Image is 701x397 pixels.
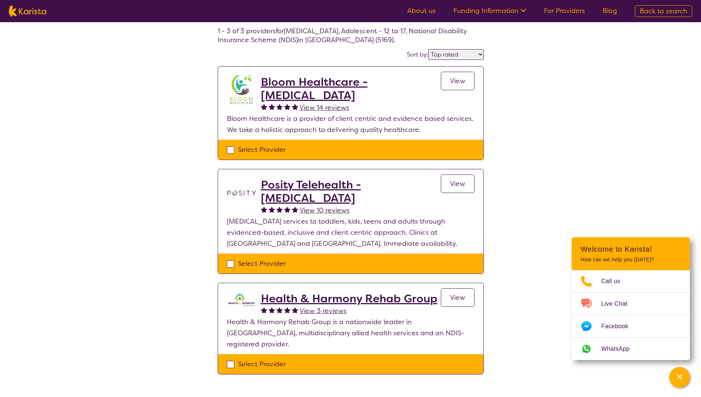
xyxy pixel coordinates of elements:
a: Web link opens in a new tab. [572,338,690,360]
img: kyxjko9qh2ft7c3q1pd9.jpg [227,75,256,105]
a: View 3 reviews [300,305,347,316]
span: Live Chat [601,298,636,309]
img: t1bslo80pcylnzwjhndq.png [227,178,256,208]
span: View 14 reviews [300,103,349,112]
img: fullstar [261,307,267,313]
a: For Providers [544,6,585,15]
a: View 14 reviews [300,102,349,113]
img: fullstar [284,307,290,313]
img: fullstar [292,104,298,110]
img: fullstar [261,206,267,213]
span: WhatsApp [601,343,639,354]
h2: Welcome to Karista! [581,245,681,254]
a: View [441,72,474,90]
a: About us [407,6,436,15]
a: View 10 reviews [300,205,350,216]
img: fullstar [261,104,267,110]
a: Funding Information [453,6,526,15]
span: View [450,179,465,188]
a: Health & Harmony Rehab Group [261,292,438,305]
a: Bloom Healthcare - [MEDICAL_DATA] [261,75,441,102]
span: View 10 reviews [300,206,350,215]
img: fullstar [292,307,298,313]
a: View [441,174,474,193]
span: Call us [601,276,629,287]
label: Sort by: [407,51,428,58]
ul: Choose channel [572,270,690,360]
a: Blog [603,6,617,15]
img: fullstar [276,104,283,110]
img: fullstar [269,307,275,313]
img: fullstar [276,307,283,313]
span: View [450,77,465,85]
a: Back to search [635,5,692,17]
img: fullstar [292,206,298,213]
p: [MEDICAL_DATA] services to toddlers, kids, teens and adults through evidenced-based, inclusive an... [227,216,474,249]
span: Facebook [601,321,637,332]
button: Channel Menu [669,367,690,388]
img: fullstar [269,206,275,213]
span: Back to search [640,7,687,16]
img: fullstar [284,104,290,110]
p: Health & Harmony Rehab Group is a nationwide leader in [GEOGRAPHIC_DATA], multidisciplinary allie... [227,316,474,350]
img: fullstar [269,104,275,110]
p: Bloom Healthcare is a provider of client centric and evidence based services. We take a holistic ... [227,113,474,135]
a: Posity Telehealth - [MEDICAL_DATA] [261,178,441,205]
img: fullstar [276,206,283,213]
img: fullstar [284,206,290,213]
div: Channel Menu [572,237,690,360]
img: Karista logo [9,6,46,17]
a: View [441,288,474,307]
span: View [450,293,465,302]
img: ztak9tblhgtrn1fit8ap.png [227,292,256,307]
span: View 3 reviews [300,306,347,315]
p: How can we help you [DATE]? [581,257,681,263]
